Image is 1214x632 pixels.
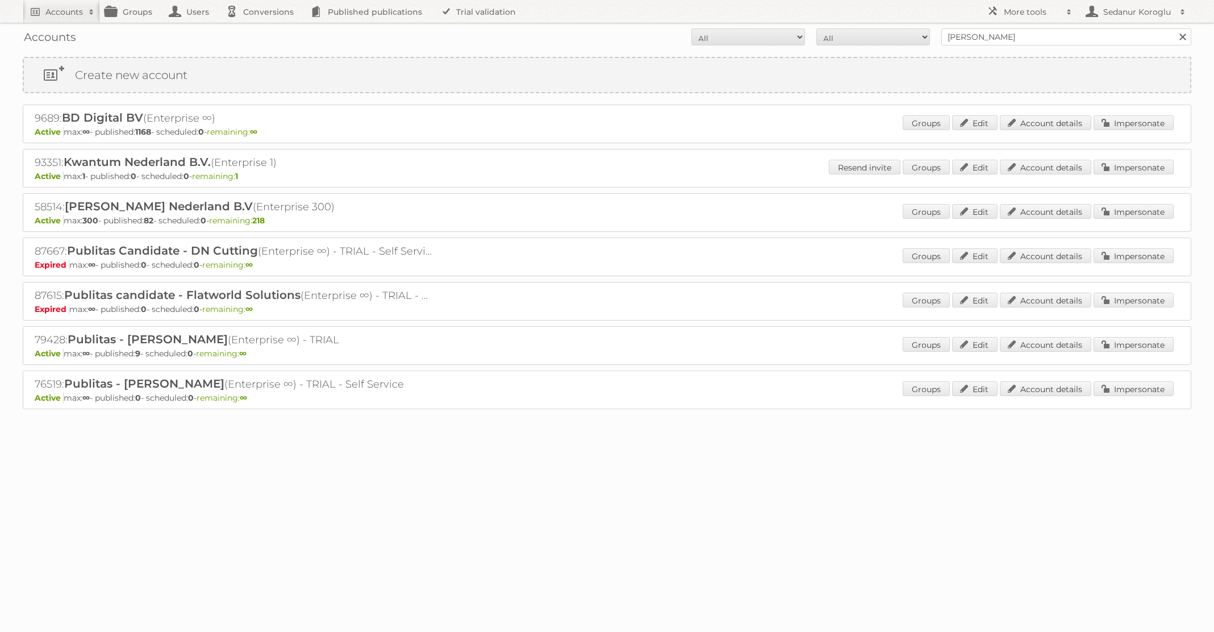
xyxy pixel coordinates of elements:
[64,288,301,302] span: Publitas candidate - Flatworld Solutions
[183,171,189,181] strong: 0
[240,393,247,403] strong: ∞
[35,215,1179,226] p: max: - published: - scheduled: -
[903,248,950,263] a: Groups
[35,348,1179,359] p: max: - published: - scheduled: -
[1094,204,1174,219] a: Impersonate
[197,393,247,403] span: remaining:
[952,160,998,174] a: Edit
[64,155,211,169] span: Kwantum Nederland B.V.
[1100,6,1174,18] h2: Sedanur Koroglu
[82,215,98,226] strong: 300
[35,155,432,170] h2: 93351: (Enterprise 1)
[1000,337,1091,352] a: Account details
[952,381,998,396] a: Edit
[239,348,247,359] strong: ∞
[141,260,147,270] strong: 0
[88,304,95,314] strong: ∞
[952,204,998,219] a: Edit
[235,171,238,181] strong: 1
[88,260,95,270] strong: ∞
[1094,248,1174,263] a: Impersonate
[131,171,136,181] strong: 0
[35,304,1179,314] p: max: - published: - scheduled: -
[135,393,141,403] strong: 0
[1094,160,1174,174] a: Impersonate
[35,111,432,126] h2: 9689: (Enterprise ∞)
[35,288,432,303] h2: 87615: (Enterprise ∞) - TRIAL - Self Service
[35,260,69,270] span: Expired
[1000,293,1091,307] a: Account details
[67,244,258,257] span: Publitas Candidate - DN Cutting
[35,377,432,392] h2: 76519: (Enterprise ∞) - TRIAL - Self Service
[141,304,147,314] strong: 0
[903,115,950,130] a: Groups
[35,127,64,137] span: Active
[35,171,64,181] span: Active
[903,204,950,219] a: Groups
[82,348,90,359] strong: ∞
[135,127,151,137] strong: 1168
[201,215,206,226] strong: 0
[35,260,1179,270] p: max: - published: - scheduled: -
[35,171,1179,181] p: max: - published: - scheduled: -
[903,293,950,307] a: Groups
[65,199,253,213] span: [PERSON_NAME] Nederland B.V
[35,244,432,259] h2: 87667: (Enterprise ∞) - TRIAL - Self Service
[903,160,950,174] a: Groups
[35,199,432,214] h2: 58514: (Enterprise 300)
[252,215,265,226] strong: 218
[245,260,253,270] strong: ∞
[1000,115,1091,130] a: Account details
[245,304,253,314] strong: ∞
[198,127,204,137] strong: 0
[952,115,998,130] a: Edit
[207,127,257,137] span: remaining:
[35,393,64,403] span: Active
[952,248,998,263] a: Edit
[250,127,257,137] strong: ∞
[952,293,998,307] a: Edit
[35,393,1179,403] p: max: - published: - scheduled: -
[82,171,85,181] strong: 1
[35,332,432,347] h2: 79428: (Enterprise ∞) - TRIAL
[45,6,83,18] h2: Accounts
[1094,293,1174,307] a: Impersonate
[194,304,199,314] strong: 0
[64,377,224,390] span: Publitas - [PERSON_NAME]
[82,393,90,403] strong: ∞
[35,215,64,226] span: Active
[1094,337,1174,352] a: Impersonate
[192,171,238,181] span: remaining:
[903,381,950,396] a: Groups
[194,260,199,270] strong: 0
[135,348,140,359] strong: 9
[1004,6,1061,18] h2: More tools
[202,304,253,314] span: remaining:
[24,58,1190,92] a: Create new account
[1000,160,1091,174] a: Account details
[202,260,253,270] span: remaining:
[82,127,90,137] strong: ∞
[1094,115,1174,130] a: Impersonate
[35,348,64,359] span: Active
[188,393,194,403] strong: 0
[952,337,998,352] a: Edit
[1000,381,1091,396] a: Account details
[62,111,143,124] span: BD Digital BV
[68,332,228,346] span: Publitas - [PERSON_NAME]
[829,160,900,174] a: Resend invite
[144,215,153,226] strong: 82
[35,127,1179,137] p: max: - published: - scheduled: -
[196,348,247,359] span: remaining:
[1000,204,1091,219] a: Account details
[209,215,265,226] span: remaining:
[187,348,193,359] strong: 0
[1094,381,1174,396] a: Impersonate
[903,337,950,352] a: Groups
[35,304,69,314] span: Expired
[1000,248,1091,263] a: Account details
